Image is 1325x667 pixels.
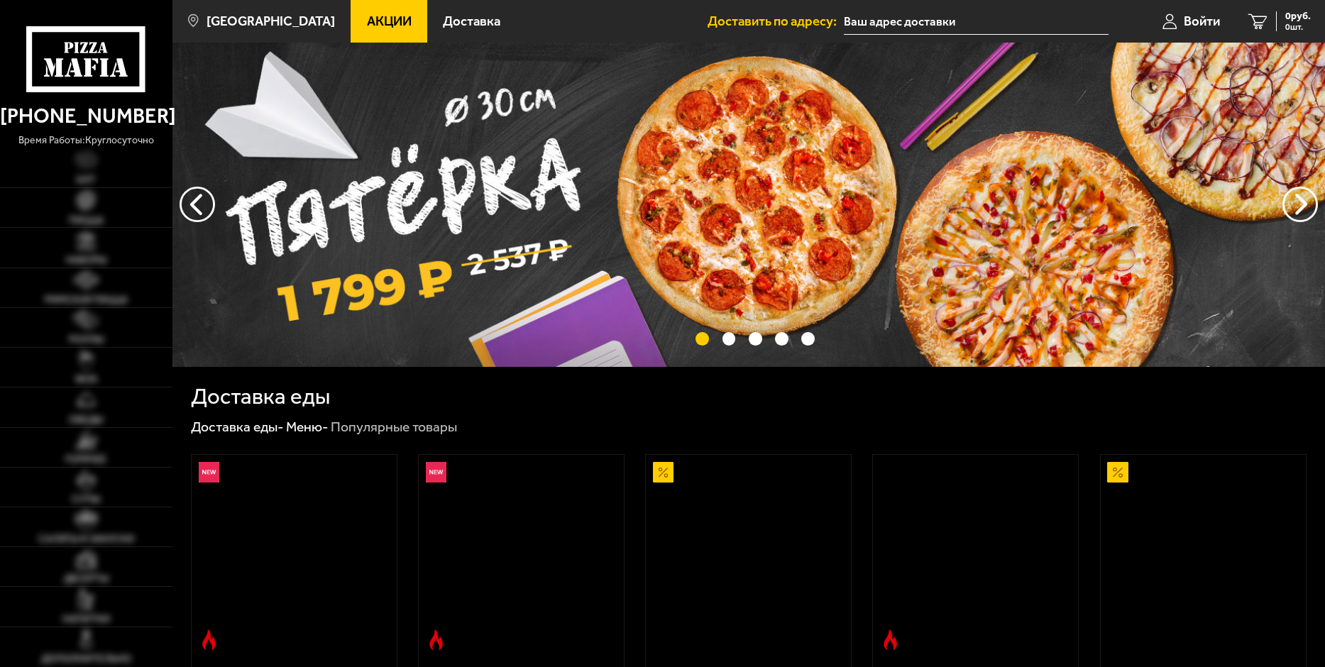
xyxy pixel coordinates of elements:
a: АкционныйПепперони 25 см (толстое с сыром) [1101,455,1306,657]
span: Хит [76,175,96,185]
a: АкционныйАль-Шам 25 см (тонкое тесто) [646,455,851,657]
button: точки переключения [696,332,709,346]
a: НовинкаОстрое блюдоРимская с мясным ассорти [419,455,624,657]
span: WOK [75,375,97,385]
button: точки переключения [749,332,762,346]
img: Акционный [1107,462,1128,483]
span: Доставить по адресу: [708,15,844,28]
button: точки переключения [722,332,736,346]
span: Роллы [69,335,104,345]
span: 0 шт. [1285,23,1311,31]
span: Пицца [69,216,104,226]
button: точки переключения [801,332,815,346]
a: Доставка еды- [191,419,284,435]
span: 0 руб. [1285,11,1311,21]
span: [GEOGRAPHIC_DATA] [207,15,335,28]
a: НовинкаОстрое блюдоРимская с креветками [192,455,397,657]
span: Десерты [64,574,109,584]
span: Римская пицца [45,295,128,305]
span: Акции [367,15,412,28]
button: предыдущий [1282,187,1318,222]
h1: Доставка еды [191,385,330,407]
img: Акционный [653,462,674,483]
img: Острое блюдо [880,629,901,650]
div: Популярные товары [331,418,457,436]
span: Наборы [66,255,106,265]
a: Острое блюдоБиф чили 25 см (толстое с сыром) [873,455,1078,657]
span: Обеды [69,415,103,425]
button: следующий [180,187,215,222]
span: Горячее [65,455,106,465]
span: Дополнительно [41,654,131,664]
button: точки переключения [775,332,788,346]
input: Ваш адрес доставки [844,9,1109,35]
img: Новинка [199,462,219,483]
img: Новинка [426,462,446,483]
img: Острое блюдо [426,629,446,650]
span: Войти [1184,15,1220,28]
a: Меню- [286,419,329,435]
img: Острое блюдо [199,629,219,650]
span: Супы [72,495,100,505]
span: Салаты и закуски [38,534,134,544]
span: Напитки [62,614,110,624]
span: Доставка [443,15,500,28]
